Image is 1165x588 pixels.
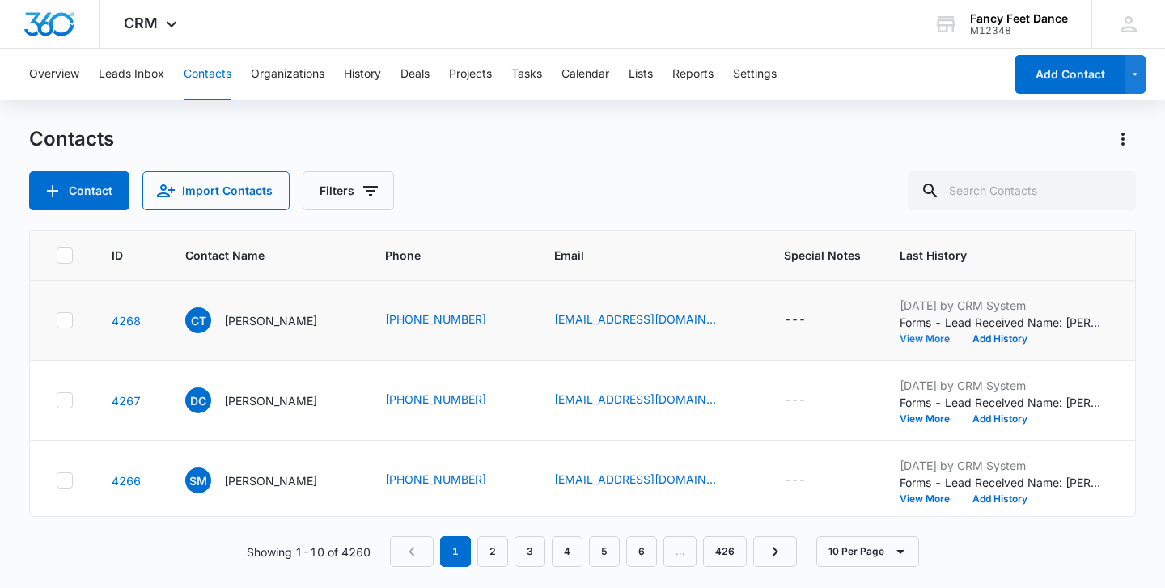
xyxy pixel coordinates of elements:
[784,311,835,330] div: Special Notes - - Select to Edit Field
[900,247,1078,264] span: Last History
[477,536,508,567] a: Page 2
[185,307,211,333] span: CT
[784,311,806,330] div: ---
[554,311,745,330] div: Email - thorntonchanel@yahoo.com - Select to Edit Field
[385,247,492,264] span: Phone
[142,171,290,210] button: Import Contacts
[554,247,722,264] span: Email
[900,394,1102,411] p: Forms - Lead Received Name: [PERSON_NAME] Email: [EMAIL_ADDRESS][DOMAIN_NAME] Phone: [PHONE_NUMBE...
[900,474,1102,491] p: Forms - Lead Received Name: [PERSON_NAME] Email: [EMAIL_ADDRESS][DOMAIN_NAME] Phone: [PHONE_NUMBE...
[29,49,79,100] button: Overview
[961,414,1039,424] button: Add History
[900,297,1102,314] p: [DATE] by CRM System
[112,314,141,328] a: Navigate to contact details page for Chanel Thornton
[784,247,861,264] span: Special Notes
[185,387,346,413] div: Contact Name - Desiree Camacho - Select to Edit Field
[390,536,797,567] nav: Pagination
[552,536,582,567] a: Page 4
[753,536,797,567] a: Next Page
[784,471,806,490] div: ---
[112,474,141,488] a: Navigate to contact details page for Smarlyn Morillo
[672,49,714,100] button: Reports
[29,127,114,151] h1: Contacts
[385,471,486,488] a: [PHONE_NUMBER]
[440,536,471,567] em: 1
[385,311,515,330] div: Phone - (347) 873-3222 - Select to Edit Field
[629,49,653,100] button: Lists
[816,536,919,567] button: 10 Per Page
[112,247,123,264] span: ID
[900,414,961,424] button: View More
[561,49,609,100] button: Calendar
[112,394,141,408] a: Navigate to contact details page for Desiree Camacho
[29,171,129,210] button: Add Contact
[184,49,231,100] button: Contacts
[900,334,961,344] button: View More
[784,471,835,490] div: Special Notes - - Select to Edit Field
[900,457,1102,474] p: [DATE] by CRM System
[385,471,515,490] div: Phone - (929) 262-8883 - Select to Edit Field
[449,49,492,100] button: Projects
[185,387,211,413] span: DC
[247,544,371,561] p: Showing 1-10 of 4260
[224,312,317,329] p: [PERSON_NAME]
[970,25,1068,36] div: account id
[554,311,716,328] a: [EMAIL_ADDRESS][DOMAIN_NAME]
[385,391,515,410] div: Phone - (929) 608-8894 - Select to Edit Field
[703,536,747,567] a: Page 426
[344,49,381,100] button: History
[385,311,486,328] a: [PHONE_NUMBER]
[99,49,164,100] button: Leads Inbox
[1110,126,1136,152] button: Actions
[185,467,346,493] div: Contact Name - Smarlyn Morillo - Select to Edit Field
[515,536,545,567] a: Page 3
[784,391,806,410] div: ---
[185,247,323,264] span: Contact Name
[733,49,777,100] button: Settings
[124,15,158,32] span: CRM
[185,307,346,333] div: Contact Name - Chanel Thornton - Select to Edit Field
[185,467,211,493] span: SM
[961,494,1039,504] button: Add History
[554,391,716,408] a: [EMAIL_ADDRESS][DOMAIN_NAME]
[784,391,835,410] div: Special Notes - - Select to Edit Field
[589,536,620,567] a: Page 5
[900,314,1102,331] p: Forms - Lead Received Name: [PERSON_NAME] Email: [EMAIL_ADDRESS][DOMAIN_NAME] Phone: [PHONE_NUMBE...
[1015,55,1125,94] button: Add Contact
[900,377,1102,394] p: [DATE] by CRM System
[224,392,317,409] p: [PERSON_NAME]
[224,472,317,489] p: [PERSON_NAME]
[626,536,657,567] a: Page 6
[554,391,745,410] div: Email - leticiadc85@gmail.com - Select to Edit Field
[970,12,1068,25] div: account name
[251,49,324,100] button: Organizations
[961,334,1039,344] button: Add History
[303,171,394,210] button: Filters
[554,471,716,488] a: [EMAIL_ADDRESS][DOMAIN_NAME]
[511,49,542,100] button: Tasks
[385,391,486,408] a: [PHONE_NUMBER]
[900,494,961,504] button: View More
[400,49,430,100] button: Deals
[554,471,745,490] div: Email - smarlyn1806@gmail.com - Select to Edit Field
[908,171,1136,210] input: Search Contacts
